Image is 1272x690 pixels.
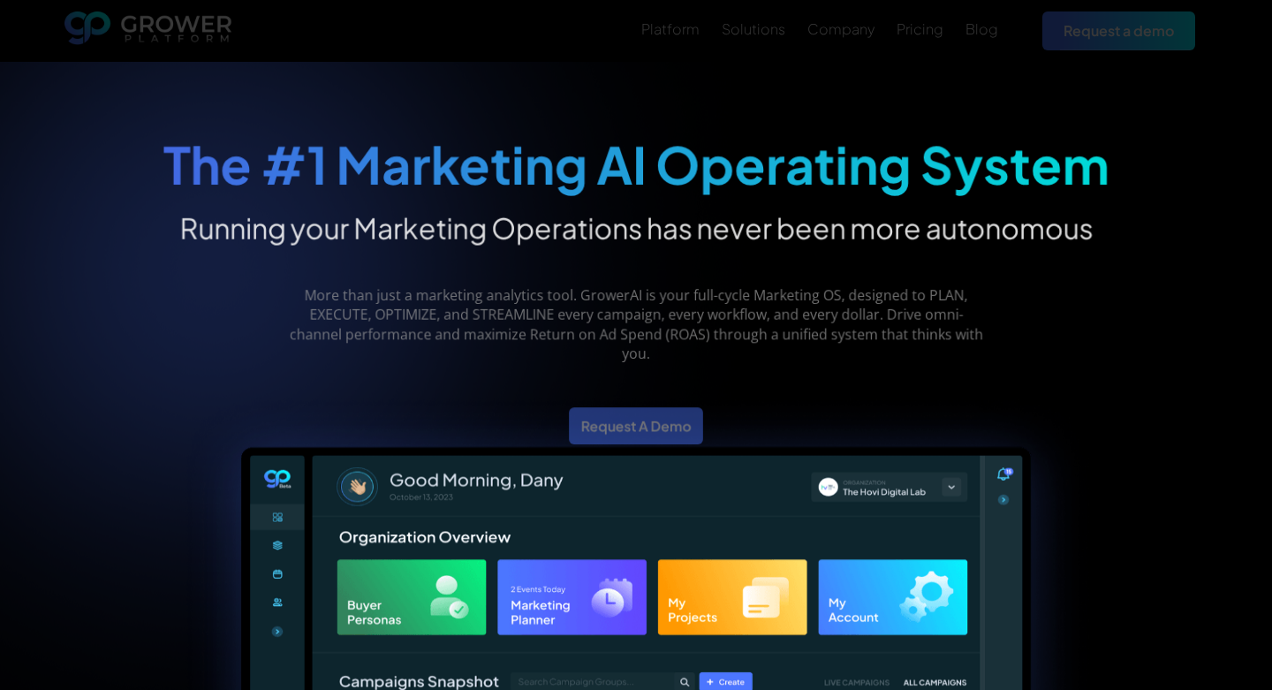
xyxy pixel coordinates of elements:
a: Request A Demo [569,407,703,444]
div: Pricing [897,20,943,37]
strong: The #1 Marketing AI Operating System [163,132,1109,195]
div: Blog [965,20,998,37]
a: Solutions [722,19,785,40]
div: Company [807,20,874,37]
a: Request a demo [1042,11,1195,49]
p: More than just a marketing analytics tool. GrowerAI is your full-cycle Marketing OS, designed to ... [287,285,986,363]
a: Platform [641,19,700,40]
a: Blog [965,19,998,40]
a: home [64,11,232,50]
a: Pricing [897,19,943,40]
div: Platform [641,20,700,37]
div: Solutions [722,20,785,37]
a: Company [807,19,874,40]
h2: Running your Marketing Operations has never been more autonomous [163,210,1109,246]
